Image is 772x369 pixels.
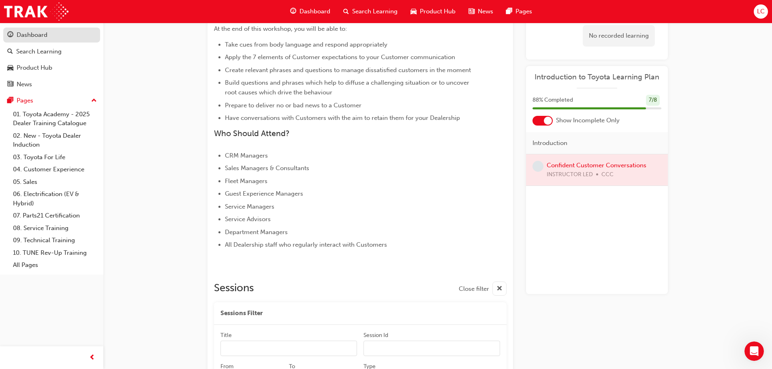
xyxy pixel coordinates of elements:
[3,77,100,92] a: News
[7,48,13,55] span: search-icon
[3,28,100,43] a: Dashboard
[10,130,100,151] a: 02. New - Toyota Dealer Induction
[459,282,507,296] button: Close filter
[459,284,489,294] span: Close filter
[10,259,100,271] a: All Pages
[532,73,661,82] a: Introduction to Toyota Learning Plan
[214,25,347,32] span: At the end of this workshop, you will be able to:
[91,96,97,106] span: up-icon
[225,177,267,185] span: Fleet Managers
[220,309,263,318] span: Sessions Filter
[515,7,532,16] span: Pages
[500,3,539,20] a: pages-iconPages
[225,79,471,96] span: Build questions and phrases which help to diffuse a challenging situation or to uncover root caus...
[343,6,349,17] span: search-icon
[7,64,13,72] span: car-icon
[225,190,303,197] span: Guest Experience Managers
[214,282,254,296] h2: Sessions
[364,341,500,356] input: Session Id
[17,80,32,89] div: News
[757,7,765,16] span: LC
[10,151,100,164] a: 03. Toyota For Life
[17,63,52,73] div: Product Hub
[10,222,100,235] a: 08. Service Training
[225,152,268,159] span: CRM Managers
[478,7,493,16] span: News
[646,95,660,106] div: 7 / 8
[532,161,543,172] span: learningRecordVerb_NONE-icon
[506,6,512,17] span: pages-icon
[220,331,232,339] div: Title
[556,116,620,125] span: Show Incomplete Only
[364,331,388,339] div: Session Id
[89,353,95,363] span: prev-icon
[468,6,475,17] span: news-icon
[4,2,68,21] img: Trak
[225,203,274,210] span: Service Managers
[3,60,100,75] a: Product Hub
[225,53,455,61] span: Apply the 7 elements of Customer expectations to your Customer communication
[10,163,100,176] a: 04. Customer Experience
[3,93,100,108] button: Pages
[10,108,100,130] a: 01. Toyota Academy - 2025 Dealer Training Catalogue
[532,96,573,105] span: 88 % Completed
[754,4,768,19] button: LC
[225,228,288,236] span: Department Managers
[225,114,460,122] span: Have conversations with Customers with the aim to retain them for your Dealership
[10,234,100,247] a: 09. Technical Training
[16,47,62,56] div: Search Learning
[744,341,764,361] iframe: Intercom live chat
[10,188,100,209] a: 06. Electrification (EV & Hybrid)
[10,247,100,259] a: 10. TUNE Rev-Up Training
[10,176,100,188] a: 05. Sales
[225,41,387,48] span: Take cues from body language and respond appropriately
[225,164,309,172] span: Sales Managers & Consultants
[411,6,417,17] span: car-icon
[225,66,471,74] span: Create relevant phrases and questions to manage dissatisfied customers in the moment
[225,241,387,248] span: All Dealership staff who regularly interact with Customers
[7,81,13,88] span: news-icon
[3,44,100,59] a: Search Learning
[532,139,567,148] span: Introduction
[220,341,357,356] input: Title
[496,284,503,294] span: cross-icon
[352,7,398,16] span: Search Learning
[284,3,337,20] a: guage-iconDashboard
[290,6,296,17] span: guage-icon
[225,102,361,109] span: Prepare to deliver no or bad news to a Customer
[10,209,100,222] a: 07. Parts21 Certification
[583,25,655,47] div: No recorded learning
[462,3,500,20] a: news-iconNews
[7,32,13,39] span: guage-icon
[17,30,47,40] div: Dashboard
[225,215,271,223] span: Service Advisors
[404,3,462,20] a: car-iconProduct Hub
[420,7,456,16] span: Product Hub
[337,3,404,20] a: search-iconSearch Learning
[214,129,290,138] span: Who Should Attend?
[7,97,13,105] span: pages-icon
[3,26,100,93] button: DashboardSearch LearningProduct HubNews
[299,7,330,16] span: Dashboard
[17,96,33,105] div: Pages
